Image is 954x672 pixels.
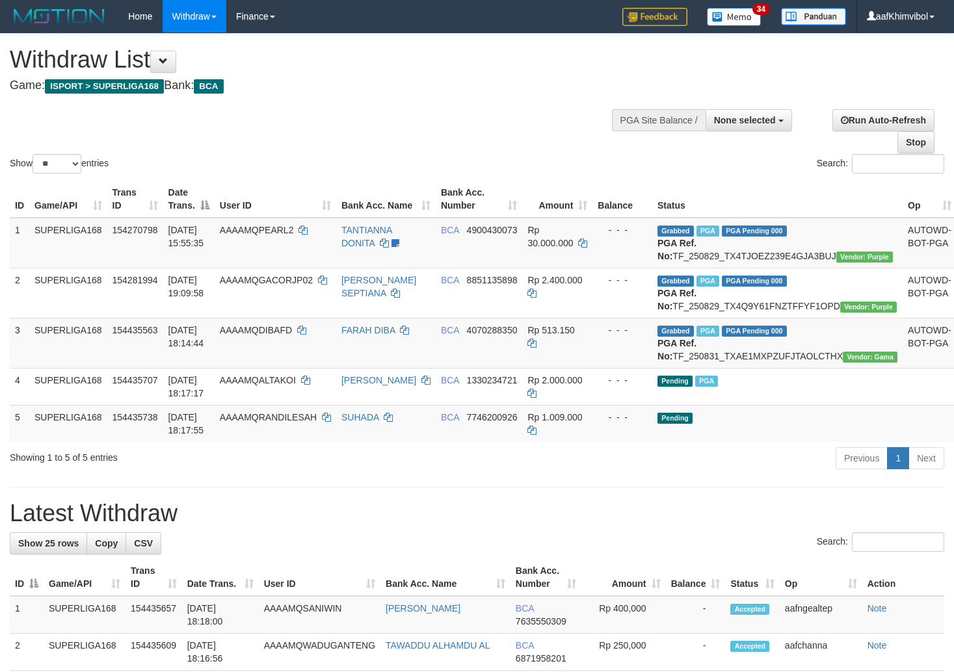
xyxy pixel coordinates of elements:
[182,634,259,671] td: [DATE] 18:16:56
[843,352,897,363] span: Vendor URL: https://trx31.1velocity.biz
[163,181,215,218] th: Date Trans.: activate to sort column descending
[780,559,862,596] th: Op: activate to sort column ascending
[622,8,687,26] img: Feedback.jpg
[780,596,862,634] td: aafngealtep
[592,181,652,218] th: Balance
[168,225,204,248] span: [DATE] 15:55:35
[107,181,163,218] th: Trans ID: activate to sort column ascending
[126,634,182,671] td: 154435609
[657,376,693,387] span: Pending
[581,559,666,596] th: Amount: activate to sort column ascending
[862,559,944,596] th: Action
[10,405,29,442] td: 5
[126,532,161,554] a: CSV
[10,446,388,464] div: Showing 1 to 5 of 5 entries
[113,375,158,385] span: 154435707
[113,225,158,235] span: 154270798
[29,368,107,405] td: SUPERLIGA168
[527,325,574,335] span: Rp 513.150
[386,640,490,651] a: TAWADDU ALHAMDU AL
[780,634,862,671] td: aafchanna
[598,411,647,424] div: - - -
[722,226,787,237] span: PGA Pending
[527,412,582,422] span: Rp 1.009.000
[706,109,792,131] button: None selected
[215,181,336,218] th: User ID: activate to sort column ascending
[836,252,893,263] span: Vendor URL: https://trx4.1velocity.biz
[220,225,294,235] span: AAAAMQPEARL2
[666,559,726,596] th: Balance: activate to sort column ascending
[10,532,87,554] a: Show 25 rows
[852,532,944,552] input: Search:
[840,302,897,313] span: Vendor URL: https://trx4.1velocity.biz
[220,412,317,422] span: AAAAMQRANDILESAH
[652,268,903,318] td: TF_250829_TX4Q9Y61FNZTFFYF1OPD
[44,596,126,634] td: SUPERLIGA168
[168,412,204,435] span: [DATE] 18:17:55
[730,604,769,615] span: Accepted
[522,181,592,218] th: Amount: activate to sort column ascending
[817,532,944,552] label: Search:
[10,368,29,405] td: 4
[86,532,126,554] a: Copy
[467,275,518,285] span: Copy 8851135898 to clipboard
[836,447,888,469] a: Previous
[220,375,296,385] span: AAAAMQALTAKOI
[695,376,718,387] span: Marked by aafsoycanthlai
[45,79,164,94] span: ISPORT > SUPERLIGA168
[126,559,182,596] th: Trans ID: activate to sort column ascending
[341,325,395,335] a: FARAH DIBA
[341,412,379,422] a: SUHADA
[897,131,934,153] a: Stop
[220,275,313,285] span: AAAAMQGACORJP02
[10,596,44,634] td: 1
[441,325,459,335] span: BCA
[44,559,126,596] th: Game/API: activate to sort column ascending
[832,109,934,131] a: Run Auto-Refresh
[386,603,460,614] a: [PERSON_NAME]
[341,375,416,385] a: [PERSON_NAME]
[598,324,647,337] div: - - -
[10,154,109,174] label: Show entries
[652,318,903,368] td: TF_250831_TXAE1MXPZUFJTAOLCTHX
[10,6,109,26] img: MOTION_logo.png
[657,226,694,237] span: Grabbed
[10,181,29,218] th: ID
[752,3,770,15] span: 34
[10,268,29,318] td: 2
[33,154,81,174] select: Showentries
[113,275,158,285] span: 154281994
[194,79,223,94] span: BCA
[126,596,182,634] td: 154435657
[18,538,79,549] span: Show 25 rows
[657,276,694,287] span: Grabbed
[259,596,380,634] td: AAAAMQSANIWIN
[714,115,776,125] span: None selected
[581,596,666,634] td: Rp 400,000
[696,276,719,287] span: Marked by aafnonsreyleab
[581,634,666,671] td: Rp 250,000
[657,288,696,311] b: PGA Ref. No:
[441,412,459,422] span: BCA
[182,559,259,596] th: Date Trans.: activate to sort column ascending
[10,47,623,73] h1: Withdraw List
[781,8,846,25] img: panduan.png
[868,640,887,651] a: Note
[168,325,204,348] span: [DATE] 18:14:44
[10,79,623,92] h4: Game: Bank:
[341,225,392,248] a: TANTIANNA DONITA
[510,559,581,596] th: Bank Acc. Number: activate to sort column ascending
[380,559,510,596] th: Bank Acc. Name: activate to sort column ascending
[182,596,259,634] td: [DATE] 18:18:00
[441,275,459,285] span: BCA
[10,218,29,268] td: 1
[598,274,647,287] div: - - -
[516,616,566,627] span: Copy 7635550309 to clipboard
[10,318,29,368] td: 3
[113,325,158,335] span: 154435563
[657,413,693,424] span: Pending
[516,653,566,664] span: Copy 6871958201 to clipboard
[220,325,292,335] span: AAAAMQDIBAFD
[722,276,787,287] span: PGA Pending
[908,447,944,469] a: Next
